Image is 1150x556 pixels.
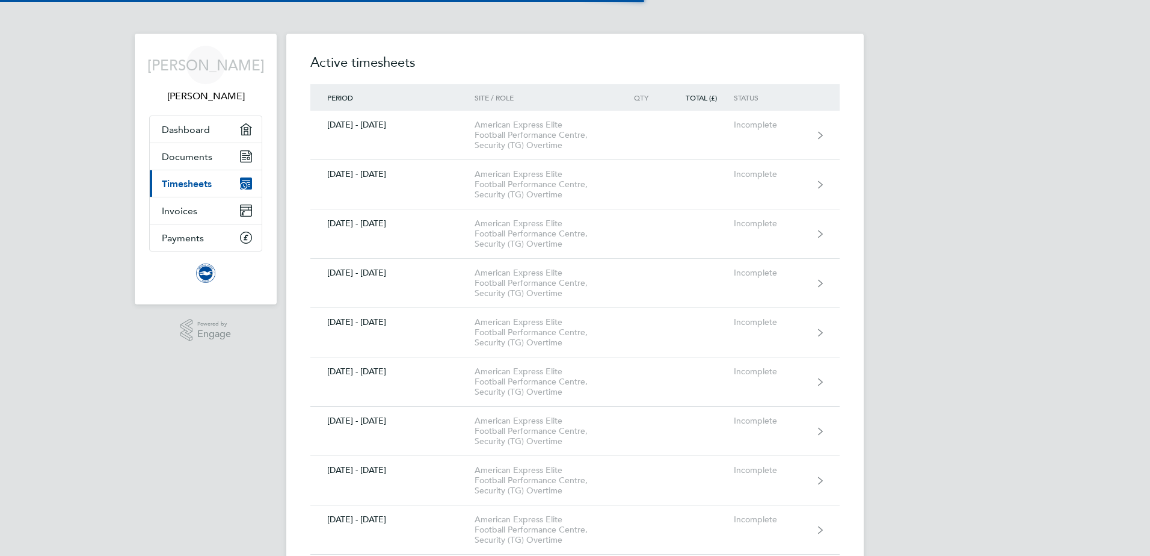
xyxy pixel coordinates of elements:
[310,209,840,259] a: [DATE] - [DATE]American Express Elite Football Performance Centre, Security (TG) OvertimeIncomplete
[310,120,475,130] div: [DATE] - [DATE]
[310,456,840,505] a: [DATE] - [DATE]American Express Elite Football Performance Centre, Security (TG) OvertimeIncomplete
[310,111,840,160] a: [DATE] - [DATE]American Express Elite Football Performance Centre, Security (TG) OvertimeIncomplete
[197,329,231,339] span: Engage
[310,259,840,308] a: [DATE] - [DATE]American Express Elite Football Performance Centre, Security (TG) OvertimeIncomplete
[149,46,262,103] a: [PERSON_NAME][PERSON_NAME]
[310,505,840,555] a: [DATE] - [DATE]American Express Elite Football Performance Centre, Security (TG) OvertimeIncomplete
[310,357,840,407] a: [DATE] - [DATE]American Express Elite Football Performance Centre, Security (TG) OvertimeIncomplete
[734,169,808,179] div: Incomplete
[310,268,475,278] div: [DATE] - [DATE]
[180,319,232,342] a: Powered byEngage
[475,366,612,397] div: American Express Elite Football Performance Centre, Security (TG) Overtime
[475,218,612,249] div: American Express Elite Football Performance Centre, Security (TG) Overtime
[475,317,612,348] div: American Express Elite Football Performance Centre, Security (TG) Overtime
[475,514,612,545] div: American Express Elite Football Performance Centre, Security (TG) Overtime
[150,224,262,251] a: Payments
[197,319,231,329] span: Powered by
[734,93,808,102] div: Status
[150,170,262,197] a: Timesheets
[310,366,475,377] div: [DATE] - [DATE]
[475,120,612,150] div: American Express Elite Football Performance Centre, Security (TG) Overtime
[734,218,808,229] div: Incomplete
[310,514,475,525] div: [DATE] - [DATE]
[196,264,215,283] img: brightonandhovealbion-logo-retina.png
[475,465,612,496] div: American Express Elite Football Performance Centre, Security (TG) Overtime
[162,151,212,162] span: Documents
[612,93,665,102] div: Qty
[734,514,808,525] div: Incomplete
[162,178,212,190] span: Timesheets
[310,317,475,327] div: [DATE] - [DATE]
[150,143,262,170] a: Documents
[135,34,277,304] nav: Main navigation
[734,268,808,278] div: Incomplete
[734,465,808,475] div: Incomplete
[475,268,612,298] div: American Express Elite Football Performance Centre, Security (TG) Overtime
[734,317,808,327] div: Incomplete
[310,407,840,456] a: [DATE] - [DATE]American Express Elite Football Performance Centre, Security (TG) OvertimeIncomplete
[162,124,210,135] span: Dashboard
[162,205,197,217] span: Invoices
[734,366,808,377] div: Incomplete
[665,93,734,102] div: Total (£)
[147,57,265,73] span: [PERSON_NAME]
[310,169,475,179] div: [DATE] - [DATE]
[150,197,262,224] a: Invoices
[310,218,475,229] div: [DATE] - [DATE]
[149,89,262,103] span: John Anderson
[162,232,204,244] span: Payments
[310,416,475,426] div: [DATE] - [DATE]
[149,264,262,283] a: Go to home page
[310,465,475,475] div: [DATE] - [DATE]
[327,93,353,102] span: Period
[734,416,808,426] div: Incomplete
[475,169,612,200] div: American Express Elite Football Performance Centre, Security (TG) Overtime
[150,116,262,143] a: Dashboard
[310,160,840,209] a: [DATE] - [DATE]American Express Elite Football Performance Centre, Security (TG) OvertimeIncomplete
[310,53,840,84] h2: Active timesheets
[475,93,612,102] div: Site / Role
[734,120,808,130] div: Incomplete
[475,416,612,446] div: American Express Elite Football Performance Centre, Security (TG) Overtime
[310,308,840,357] a: [DATE] - [DATE]American Express Elite Football Performance Centre, Security (TG) OvertimeIncomplete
